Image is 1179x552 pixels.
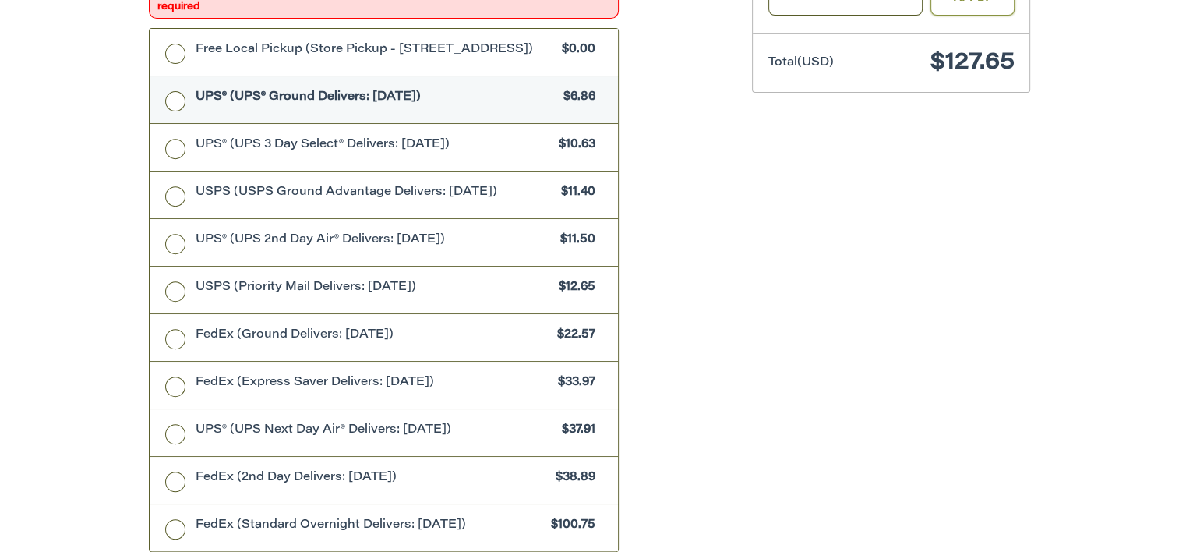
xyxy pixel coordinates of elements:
span: $127.65 [930,51,1015,75]
span: FedEx (2nd Day Delivers: [DATE]) [196,469,549,487]
span: USPS (Priority Mail Delivers: [DATE]) [196,279,552,297]
span: Total (USD) [768,57,834,69]
span: FedEx (Express Saver Delivers: [DATE]) [196,374,551,392]
span: $0.00 [554,41,595,59]
span: UPS® (UPS 2nd Day Air® Delivers: [DATE]) [196,232,553,249]
span: FedEx (Ground Delivers: [DATE]) [196,327,550,345]
span: $22.57 [549,327,595,345]
span: $10.63 [551,136,595,154]
span: $38.89 [548,469,595,487]
span: $11.50 [552,232,595,249]
span: $33.97 [550,374,595,392]
span: FedEx (Standard Overnight Delivers: [DATE]) [196,517,544,535]
span: $100.75 [543,517,595,535]
span: USPS (USPS Ground Advantage Delivers: [DATE]) [196,184,554,202]
span: $37.91 [554,422,595,440]
span: UPS® (UPS 3 Day Select® Delivers: [DATE]) [196,136,552,154]
span: $12.65 [551,279,595,297]
span: Free Local Pickup (Store Pickup - [STREET_ADDRESS]) [196,41,555,59]
span: UPS® (UPS® Ground Delivers: [DATE]) [196,89,556,107]
span: UPS® (UPS Next Day Air® Delivers: [DATE]) [196,422,555,440]
span: $6.86 [556,89,595,107]
span: $11.40 [553,184,595,202]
